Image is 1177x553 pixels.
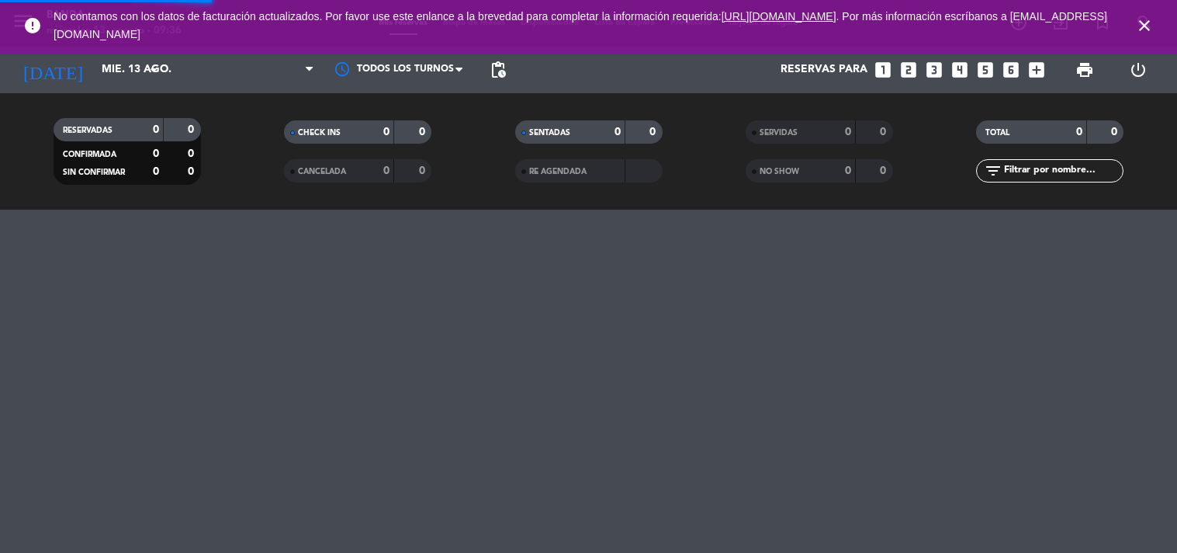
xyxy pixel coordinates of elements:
[880,165,889,176] strong: 0
[1001,60,1021,80] i: looks_6
[845,127,851,137] strong: 0
[144,61,163,79] i: arrow_drop_down
[1075,61,1094,79] span: print
[873,60,893,80] i: looks_one
[383,165,389,176] strong: 0
[153,124,159,135] strong: 0
[975,60,995,80] i: looks_5
[984,162,1002,180] i: filter_list
[529,168,587,176] span: RE AGENDADA
[924,60,944,80] i: looks_3
[760,168,799,176] span: NO SHOW
[1076,127,1082,137] strong: 0
[1002,162,1123,179] input: Filtrar por nombre...
[1135,16,1154,35] i: close
[898,60,919,80] i: looks_two
[722,10,836,23] a: [URL][DOMAIN_NAME]
[298,168,346,176] span: CANCELADA
[529,129,570,137] span: SENTADAS
[950,60,970,80] i: looks_4
[54,10,1107,40] span: No contamos con los datos de facturación actualizados. Por favor use este enlance a la brevedad p...
[1111,127,1120,137] strong: 0
[188,148,197,159] strong: 0
[649,127,659,137] strong: 0
[1129,61,1148,79] i: power_settings_new
[880,127,889,137] strong: 0
[188,166,197,177] strong: 0
[489,61,507,79] span: pending_actions
[63,151,116,158] span: CONFIRMADA
[1026,60,1047,80] i: add_box
[383,127,389,137] strong: 0
[760,129,798,137] span: SERVIDAS
[188,124,197,135] strong: 0
[23,16,42,35] i: error
[153,166,159,177] strong: 0
[419,127,428,137] strong: 0
[54,10,1107,40] a: . Por más información escríbanos a [EMAIL_ADDRESS][DOMAIN_NAME]
[781,64,867,76] span: Reservas para
[845,165,851,176] strong: 0
[63,169,125,176] span: SIN CONFIRMAR
[419,165,428,176] strong: 0
[985,129,1009,137] span: TOTAL
[63,127,113,134] span: RESERVADAS
[12,53,94,87] i: [DATE]
[1112,47,1165,93] div: LOG OUT
[298,129,341,137] span: CHECK INS
[614,127,621,137] strong: 0
[153,148,159,159] strong: 0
